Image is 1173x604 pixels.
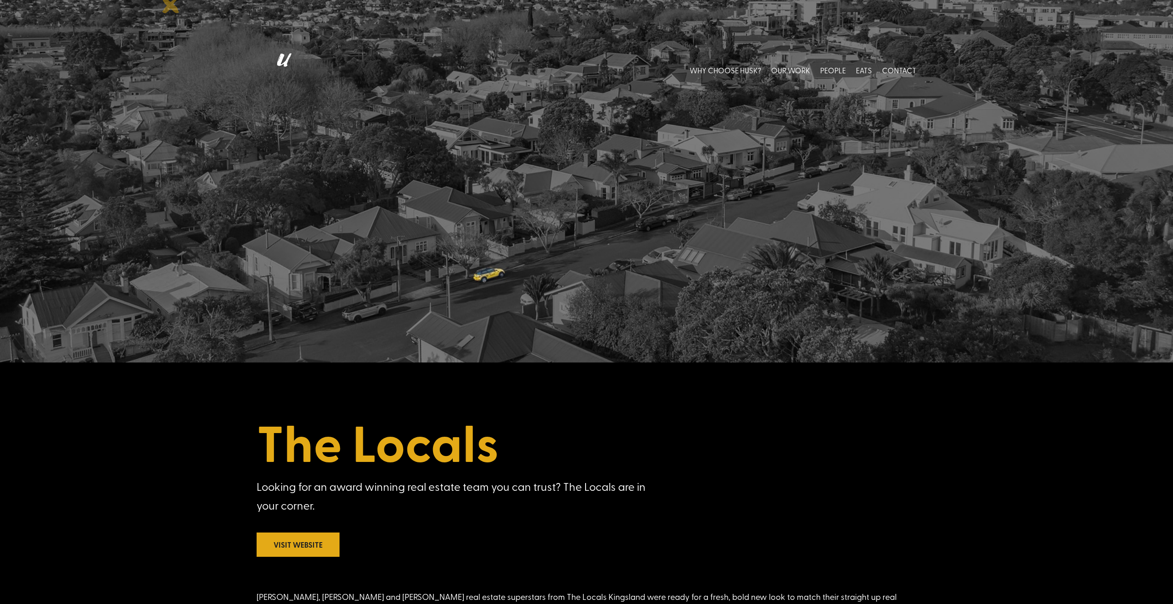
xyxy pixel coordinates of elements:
a: WHY CHOOSE HUSK? [690,49,761,90]
img: Husk logo [257,49,307,90]
a: PEOPLE [820,49,846,90]
div: Looking for an award winning real estate team you can trust? The Locals are in your corner. [257,477,669,515]
a: Visit Website [257,533,340,557]
a: OUR WORK [771,49,810,90]
a: EATS [856,49,872,90]
h1: The Locals [257,412,916,477]
a: CONTACT [882,49,916,90]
